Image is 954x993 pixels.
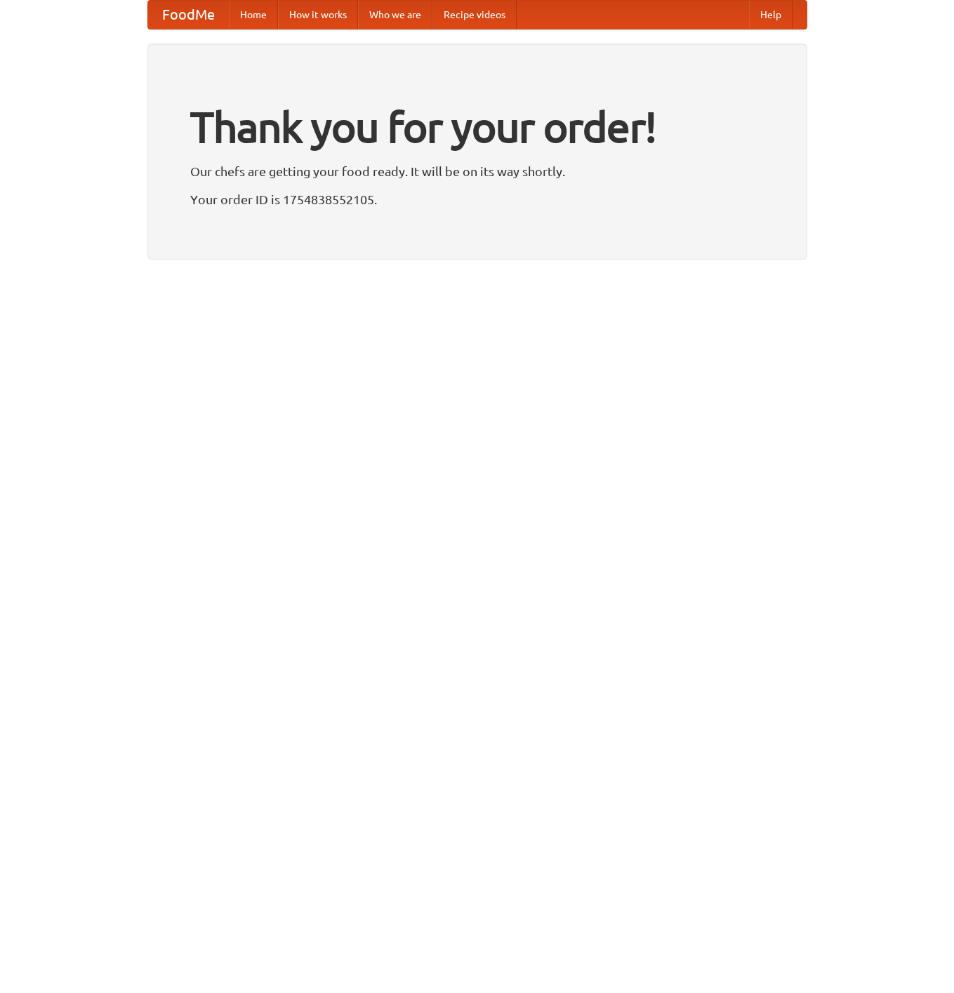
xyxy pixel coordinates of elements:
p: Our chefs are getting your food ready. It will be on its way shortly. [190,161,764,182]
a: FoodMe [148,1,229,29]
a: Home [229,1,278,29]
a: Who we are [358,1,432,29]
a: How it works [278,1,358,29]
h1: Thank you for your order! [190,93,764,161]
a: Recipe videos [432,1,517,29]
p: Your order ID is 1754838552105. [190,189,764,210]
a: Help [749,1,793,29]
